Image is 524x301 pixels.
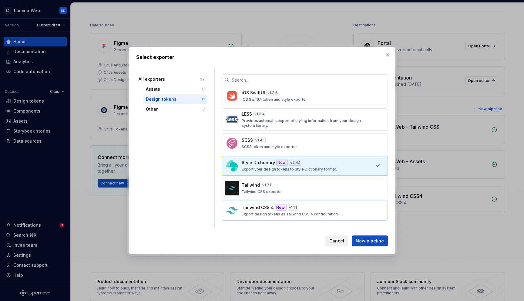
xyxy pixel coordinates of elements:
[222,201,388,221] button: Tailwind CSS 4New!v1.1.1Export design tokens as Tailwind CSS 4 configuration.
[276,160,288,166] div: New!
[242,182,260,188] p: Tailwind
[143,84,207,94] button: Assets8
[242,212,339,217] p: Export design tokens as Tailwind CSS 4 configuration.
[222,156,388,176] button: Style DictionaryNew!v2.4.1Export your design tokens to Style Dictionary format.
[242,160,275,166] p: Style Dictionary
[242,97,307,102] p: iOS SwiftUI token and style exporter
[143,104,207,114] button: Other3
[352,235,388,246] button: New pipeline
[222,178,388,198] button: Tailwindv1.7.1Tailwind CSS exporter
[143,94,207,104] button: Design tokens11
[146,96,202,102] div: Design tokens
[229,74,388,85] input: Search...
[242,205,274,211] p: Tailwind CSS 4
[253,111,266,117] div: v 1.3.4
[275,205,287,211] div: New!
[242,90,265,96] p: iOS SwiftUI
[200,77,205,82] div: 22
[202,97,205,102] div: 11
[146,86,202,92] div: Assets
[325,235,348,246] button: Cancel
[242,167,337,172] p: Export your design tokens to Style Dictionary format.
[242,111,252,117] p: LESS
[288,205,298,211] div: v 1.1.1
[242,144,297,149] p: SCSS token and style exporter
[202,107,205,112] div: 3
[242,118,364,128] p: Provides automatic export of styling information from your design system library.
[136,74,207,84] button: All exporters22
[242,137,253,143] p: SCSS
[139,76,200,82] div: All exporters
[254,137,266,143] div: v 1.4.1
[261,182,272,188] div: v 1.7.1
[136,53,388,61] h2: Select exporter
[222,108,388,131] button: LESSv1.3.4Provides automatic export of styling information from your design system library.
[222,133,388,153] button: SCSSv1.4.1SCSS token and style exporter
[146,106,202,112] div: Other
[266,90,279,96] div: v 1.2.6
[289,160,301,166] div: v 2.4.1
[202,87,205,92] div: 8
[329,238,344,244] span: Cancel
[242,189,282,194] p: Tailwind CSS exporter
[356,238,384,244] span: New pipeline
[222,86,388,106] button: iOS SwiftUIv1.2.6iOS SwiftUI token and style exporter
